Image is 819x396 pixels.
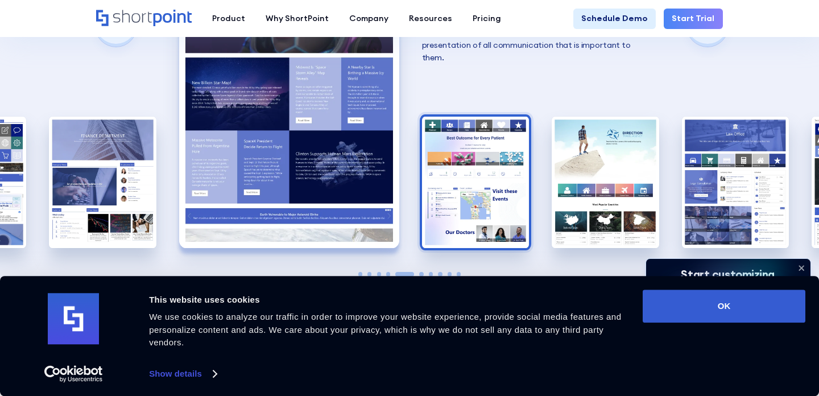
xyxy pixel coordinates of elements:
a: Company [339,9,399,29]
img: Best Intranet Example Healthcare [422,117,530,249]
span: Go to slide 5 [395,272,414,277]
a: Pricing [462,9,511,29]
span: We use cookies to analyze our traffic in order to improve your website experience, provide social... [149,312,621,347]
img: Intranet Page Example Legal [682,117,789,249]
div: Product [212,13,245,25]
button: OK [643,290,805,323]
a: Resources [399,9,462,29]
div: 6 / 10 [422,117,530,249]
span: Go to slide 6 [419,272,423,277]
div: Pricing [473,13,501,25]
span: Go to slide 1 [358,272,362,277]
span: Go to slide 4 [386,272,390,277]
div: Company [349,13,388,25]
a: Schedule Demo [573,9,656,29]
div: Resources [409,13,452,25]
img: Best SharePoint Intranet Travel [552,117,659,249]
a: Home [96,10,191,27]
span: Go to slide 7 [429,272,433,277]
div: 7 / 10 [552,117,659,249]
div: 8 / 10 [682,117,789,249]
div: This website uses cookies [149,293,630,307]
img: logo [48,294,99,345]
img: Best SharePoint Intranet Example Department [49,117,156,249]
a: Product [202,9,255,29]
div: Why ShortPoint [266,13,329,25]
span: Go to slide 8 [438,272,442,277]
a: Start Trial [664,9,723,29]
span: Go to slide 3 [377,272,381,277]
a: Why ShortPoint [255,9,339,29]
span: Go to slide 10 [457,272,461,277]
span: Go to slide 2 [367,272,371,277]
a: Usercentrics Cookiebot - opens in a new window [24,365,123,382]
a: Show details [149,365,216,382]
span: Go to slide 9 [448,272,452,277]
div: 4 / 10 [49,117,156,249]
